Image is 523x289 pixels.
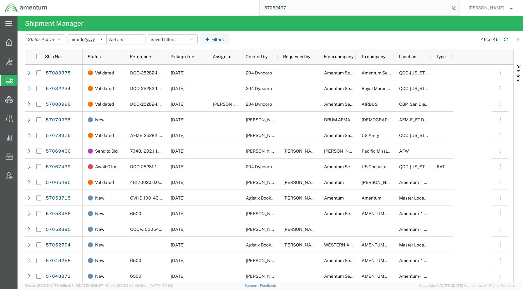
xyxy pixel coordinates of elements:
[171,211,185,216] span: 10/07/2025
[246,149,282,154] span: Jason Champagne
[246,117,282,122] span: Kyle Recor
[95,96,114,112] span: Validated
[130,54,151,59] span: Reference
[436,54,446,59] span: Type
[260,284,276,287] a: Feedback
[324,70,371,75] span: Amentum Services, Inc.
[130,86,171,91] span: DCO-25282-169328
[246,242,277,247] span: Agistix Booking
[213,102,249,107] span: Robyn Williams
[45,115,71,125] a: 57079968
[245,284,260,287] a: Support
[45,225,71,235] a: 57052895
[130,258,141,263] span: 6500
[130,227,174,232] span: OCCP.100054.00000
[171,149,185,154] span: 10/10/2025
[171,102,185,107] span: 10/10/2025
[200,34,229,44] button: Filters
[246,227,282,232] span: Verona Brown
[171,258,185,263] span: 10/07/2025
[45,209,71,219] a: 57053456
[469,4,504,11] span: Kent Gilman
[399,164,434,169] span: QCC-Texas
[246,54,267,59] span: Created by
[362,164,406,169] span: US Consulate General
[399,70,434,75] span: QCC-Texas
[324,117,350,122] span: DRUM AFMA
[362,274,406,279] span: AMENTUM SERVICES
[95,206,104,221] span: New
[516,70,521,82] span: Filters
[45,271,71,281] a: 57048871
[95,253,104,268] span: New
[95,65,114,81] span: Validated
[324,274,362,279] span: Amentum Services
[362,86,413,91] span: Royal Moroccan Air Force
[171,133,185,138] span: 10/09/2025
[362,133,379,138] span: US Amry
[171,86,185,91] span: 10/09/2025
[362,195,381,200] span: Amentum
[283,54,310,59] span: Requested by
[171,117,185,122] span: 10/09/2025
[399,149,409,154] span: AFW
[481,36,499,43] div: 46 of 46
[246,195,277,200] span: Agistix Booking
[324,242,398,247] span: WESTERN AMERICAN SPECIALTIES
[246,258,282,263] span: Quincy Gann
[246,86,272,91] span: 204 Dyncorp
[283,195,319,200] span: Alta Gracia Reyna
[283,242,319,247] span: Tony Chavez
[78,284,103,287] span: [DATE] 09:51:07
[283,149,319,154] span: JoAnn Rose
[246,102,272,107] span: 204 Dyncorp
[171,180,185,185] span: 10/08/2025
[68,35,106,44] input: Not set
[361,54,385,59] span: To company
[130,180,203,185] span: 4817.0020.0.00.UUUUUU.00.00000
[399,227,433,232] span: Amentum - 1 com
[130,102,170,107] span: DCO-25282-169321
[45,84,71,94] a: 57082234
[399,274,432,279] span: Amentum - 1 gcp
[95,175,114,190] span: Validated
[95,221,104,237] span: New
[399,54,416,59] span: Location
[95,268,104,284] span: New
[25,284,103,287] span: Server: 2025.20.0-734e5bc92d9
[45,256,71,266] a: 57049258
[246,274,282,279] span: Quincy Gann
[130,70,171,75] span: DCO-25282-169336
[130,149,190,154] span: 7048.1202.1.1.1.3.0.10668802
[95,190,104,206] span: New
[399,258,432,263] span: Amentum - 1 gcp
[45,131,71,141] a: 57079376
[399,117,434,122] span: AFM-E_FT DRUM
[25,34,65,44] button: Status:Active
[4,3,48,13] img: logo
[171,274,185,279] span: 10/07/2025
[95,128,114,143] span: Validated
[171,242,185,247] span: 10/07/2025
[106,284,173,287] span: Client: 2025.20.0-e640dba
[324,133,370,138] span: Amentum Services, Inc
[468,4,515,12] button: [PERSON_NAME]
[45,178,71,188] a: 57065495
[399,86,434,91] span: QCC-Texas
[246,70,272,75] span: 204 Dyncorp
[171,70,185,75] span: 10/09/2025
[95,143,118,159] span: Send to Bid
[324,164,371,169] span: Amentum Services, Inc.
[45,68,71,78] a: 57083375
[45,99,71,109] a: 57080996
[171,227,185,232] span: 10/07/2025
[45,146,71,156] a: 57069466
[283,227,319,232] span: Verona Brown
[399,102,499,107] span: CBP_San Diego, CA_Brown Field_SDC
[171,195,185,200] span: 10/07/2025
[362,117,424,122] span: US ARMY
[150,284,173,287] span: [DATE] 17:21:12
[362,102,378,107] span: AIRBUS
[246,133,282,138] span: Ray Cheatteam
[419,283,515,288] span: Copyright © [DATE]-[DATE] Agistix Inc., All Rights Reserved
